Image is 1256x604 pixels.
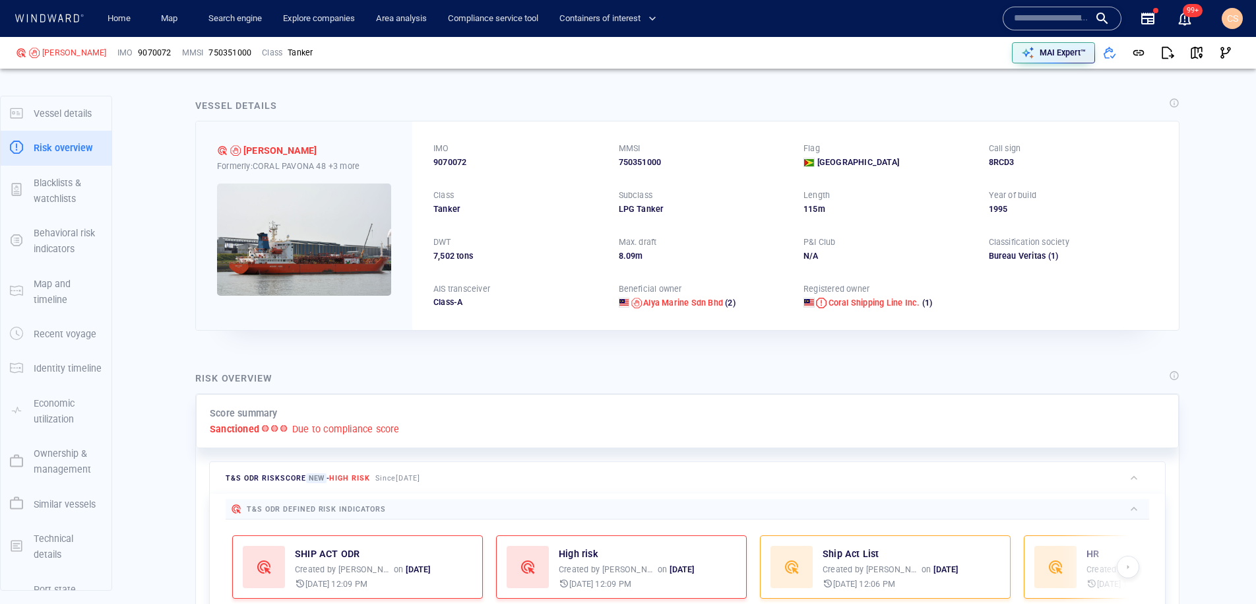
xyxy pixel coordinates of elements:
a: Blacklists & watchlists [1,184,111,196]
a: Explore companies [278,7,360,30]
button: MAI Expert™ [1012,42,1095,63]
p: [DATE] [670,564,694,576]
p: [DATE] [406,564,430,576]
div: 750351000 [619,156,788,168]
button: Export report [1153,38,1182,67]
button: Visual Link Analysis [1211,38,1240,67]
p: MMSI [619,143,641,154]
div: Chloe [866,564,919,576]
div: Chloe [602,564,655,576]
div: 8RCD3 [989,156,1158,168]
button: Home [98,7,140,30]
p: Classification society [989,236,1069,248]
span: 9070072 [138,47,171,59]
p: Registered owner [803,283,869,295]
p: P&I Club [803,236,836,248]
div: 1995 [989,203,1158,215]
div: Tanker [288,47,313,59]
a: Economic utilization [1,404,111,417]
p: Score summary [210,405,278,421]
span: (1) [920,297,932,309]
div: Formerly: CORAL PAVONA 48 [217,159,391,173]
span: T&S ODR risk score - [226,473,370,483]
p: [PERSON_NAME] [338,564,391,576]
a: Technical details [1,539,111,552]
a: Behavioral risk indicators [1,234,111,247]
p: Beneficial owner [619,283,682,295]
a: Ship Act List [823,546,879,562]
a: Coral Shipping Line Inc. (1) [829,297,933,309]
p: [PERSON_NAME] [602,564,655,576]
a: Recent voyage [1,327,111,340]
p: Blacklists & watchlists [34,175,102,207]
div: N/A [803,250,973,262]
button: Similar vessels [1,487,111,521]
p: Year of build [989,189,1037,201]
p: [DATE] 12:06 PM [833,578,895,590]
p: Subclass [619,189,653,201]
a: Home [102,7,136,30]
button: Blacklists & watchlists [1,166,111,217]
div: Sanctioned [29,48,40,58]
p: Economic utilization [34,395,102,428]
p: Created by on [559,564,695,576]
p: IMO [433,143,449,154]
p: +3 more [329,159,360,173]
p: Due to compliance score [292,421,400,437]
span: CAMELIA [243,143,317,158]
p: DWT [433,236,451,248]
p: Risk overview [34,140,93,156]
button: Risk overview [1,131,111,165]
p: Similar vessels [34,496,96,512]
a: Alya Marine Sdn Bhd (2) [643,297,736,309]
p: Ownership & management [34,446,102,478]
iframe: Chat [1200,545,1246,594]
span: 8 [619,251,623,261]
span: High risk [329,474,369,483]
button: Map and timeline [1,267,111,318]
div: Chloe [338,564,391,576]
button: Add to vessel list [1095,38,1124,67]
button: View on map [1182,38,1211,67]
a: High risk [559,546,598,562]
a: Ownership & management [1,455,111,467]
a: Map [156,7,187,30]
a: Vessel details [1,106,111,119]
p: MMSI [182,47,204,59]
p: Max. draft [619,236,657,248]
a: Compliance service tool [443,7,544,30]
p: Vessel details [34,106,92,121]
span: 9070072 [433,156,466,168]
div: Bureau Veritas [989,250,1046,262]
span: (1) [1046,250,1158,262]
button: Containers of interest [554,7,668,30]
button: Technical details [1,521,111,572]
button: Get link [1124,38,1153,67]
p: Call sign [989,143,1021,154]
span: 115 [803,204,818,214]
p: Recent voyage [34,326,96,342]
button: Economic utilization [1,386,111,437]
div: 750351000 [208,47,251,59]
span: Coral Shipping Line Inc. [829,298,920,308]
button: Area analysis [371,7,432,30]
div: Tanker [433,203,603,215]
a: Similar vessels [1,497,111,510]
a: Search engine [203,7,267,30]
a: Map and timeline [1,285,111,297]
p: Behavioral risk indicators [34,225,102,257]
span: [GEOGRAPHIC_DATA] [817,156,899,168]
p: IMO [117,47,133,59]
button: CS [1219,5,1245,32]
p: Identity timeline [34,360,102,376]
button: 99+ [1177,11,1193,26]
p: SHIP ACT ODR [295,546,360,562]
div: [PERSON_NAME] [42,47,107,59]
p: Flag [803,143,820,154]
span: CS [1227,13,1238,24]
